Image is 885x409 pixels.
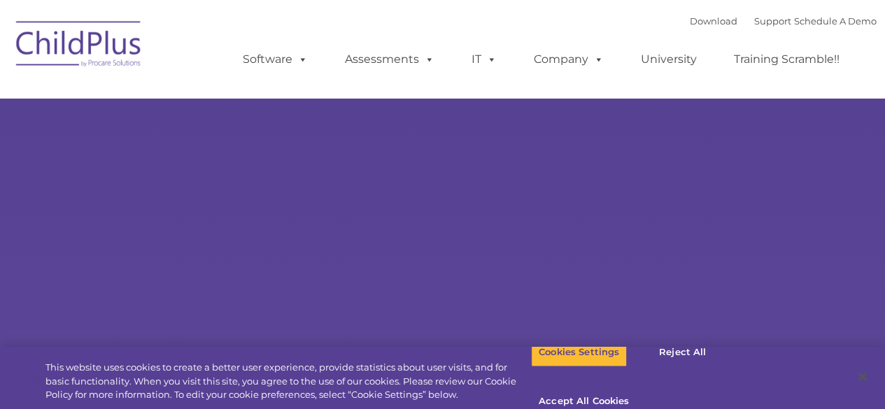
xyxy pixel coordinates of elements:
a: IT [458,45,511,73]
a: Company [520,45,618,73]
button: Reject All [639,338,726,367]
a: University [627,45,711,73]
button: Cookies Settings [531,338,627,367]
a: Download [690,15,737,27]
a: Training Scramble!! [720,45,854,73]
button: Close [847,361,878,392]
img: ChildPlus by Procare Solutions [9,11,149,81]
div: This website uses cookies to create a better user experience, provide statistics about user visit... [45,361,531,402]
font: | [690,15,877,27]
a: Schedule A Demo [794,15,877,27]
a: Software [229,45,322,73]
a: Support [754,15,791,27]
a: Assessments [331,45,448,73]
